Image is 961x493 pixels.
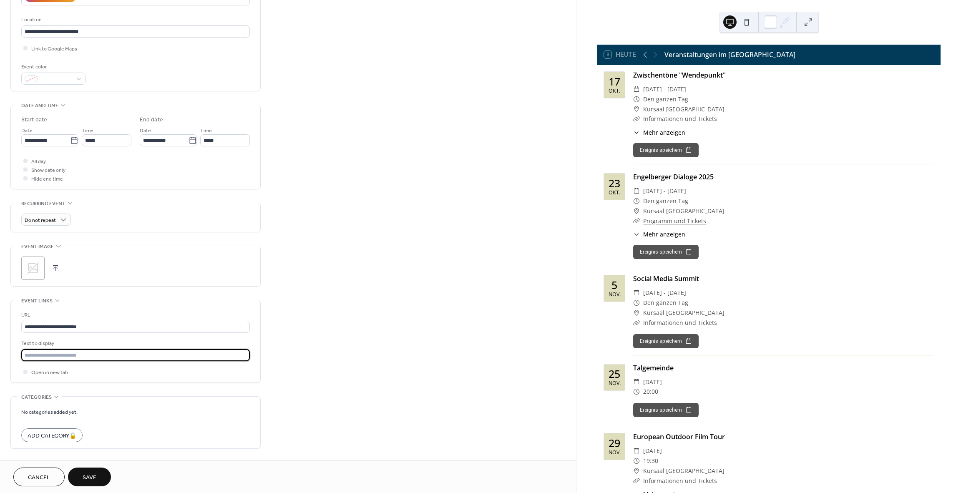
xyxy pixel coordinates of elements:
[633,206,640,216] div: ​
[633,476,640,486] div: ​
[633,432,725,441] a: European Outdoor Film Tour
[31,368,68,377] span: Open in new tab
[633,245,699,259] button: Ereignis speichern
[633,466,640,476] div: ​
[609,450,621,455] div: Nov.
[31,157,46,166] span: All day
[200,126,212,135] span: Time
[633,308,640,318] div: ​
[643,298,688,308] span: Den ganzen Tag
[140,116,163,124] div: End date
[633,318,640,328] div: ​
[633,230,685,239] button: ​Mehr anzeigen
[609,369,620,379] div: 25
[643,288,686,298] span: [DATE] - [DATE]
[643,466,725,476] span: Kursaal [GEOGRAPHIC_DATA]
[633,446,640,456] div: ​
[140,126,151,135] span: Date
[21,311,248,319] div: URL
[21,408,78,417] span: No categories added yet.
[633,274,699,283] a: Social Media Summit
[21,339,248,348] div: Text to display
[21,257,45,280] div: ;
[633,114,640,124] div: ​
[633,216,640,226] div: ​
[643,217,706,225] a: Programm und Tickets
[21,126,33,135] span: Date
[643,308,725,318] span: Kursaal [GEOGRAPHIC_DATA]
[643,477,717,485] a: Informationen und Tickets
[633,172,714,181] a: Engelberger Dialoge 2025
[633,143,699,157] button: Ereignis speichern
[609,438,620,448] div: 29
[633,230,640,239] div: ​
[633,94,640,104] div: ​
[31,175,63,184] span: Hide end time
[21,242,54,251] span: Event image
[643,115,717,123] a: Informationen und Tickets
[13,468,65,486] button: Cancel
[633,186,640,196] div: ​
[21,116,47,124] div: Start date
[83,473,96,482] span: Save
[643,230,685,239] span: Mehr anzeigen
[633,403,699,417] button: Ereignis speichern
[21,15,248,24] div: Location
[633,84,640,94] div: ​
[28,473,50,482] span: Cancel
[609,88,620,94] div: Okt.
[21,63,84,71] div: Event color
[633,456,640,466] div: ​
[633,128,685,137] button: ​Mehr anzeigen
[633,70,726,80] a: Zwischentöne "Wendepunkt"
[643,104,725,114] span: Kursaal [GEOGRAPHIC_DATA]
[664,50,795,60] div: Veranstaltungen im [GEOGRAPHIC_DATA]
[643,446,662,456] span: [DATE]
[643,319,717,327] a: Informationen und Tickets
[609,178,620,189] div: 23
[643,377,662,387] span: [DATE]
[643,186,686,196] span: [DATE] - [DATE]
[82,126,93,135] span: Time
[633,387,640,397] div: ​
[633,334,699,348] button: Ereignis speichern
[609,76,620,87] div: 17
[643,84,686,94] span: [DATE] - [DATE]
[633,196,640,206] div: ​
[21,101,58,110] span: Date and time
[633,128,640,137] div: ​
[25,216,56,225] span: Do not repeat
[609,190,620,196] div: Okt.
[21,199,65,208] span: Recurring event
[633,298,640,308] div: ​
[633,377,640,387] div: ​
[21,459,33,468] span: RSVP
[633,288,640,298] div: ​
[21,393,52,402] span: Categories
[21,297,53,305] span: Event links
[609,292,621,297] div: Nov.
[643,196,688,206] span: Den ganzen Tag
[609,381,621,386] div: Nov.
[31,45,77,53] span: Link to Google Maps
[643,128,685,137] span: Mehr anzeigen
[633,104,640,114] div: ​
[31,166,65,175] span: Show date only
[643,456,658,466] span: 19:30
[68,468,111,486] button: Save
[633,363,934,373] div: Talgemeinde
[643,94,688,104] span: Den ganzen Tag
[643,387,658,397] span: 20:00
[611,280,617,290] div: 5
[643,206,725,216] span: Kursaal [GEOGRAPHIC_DATA]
